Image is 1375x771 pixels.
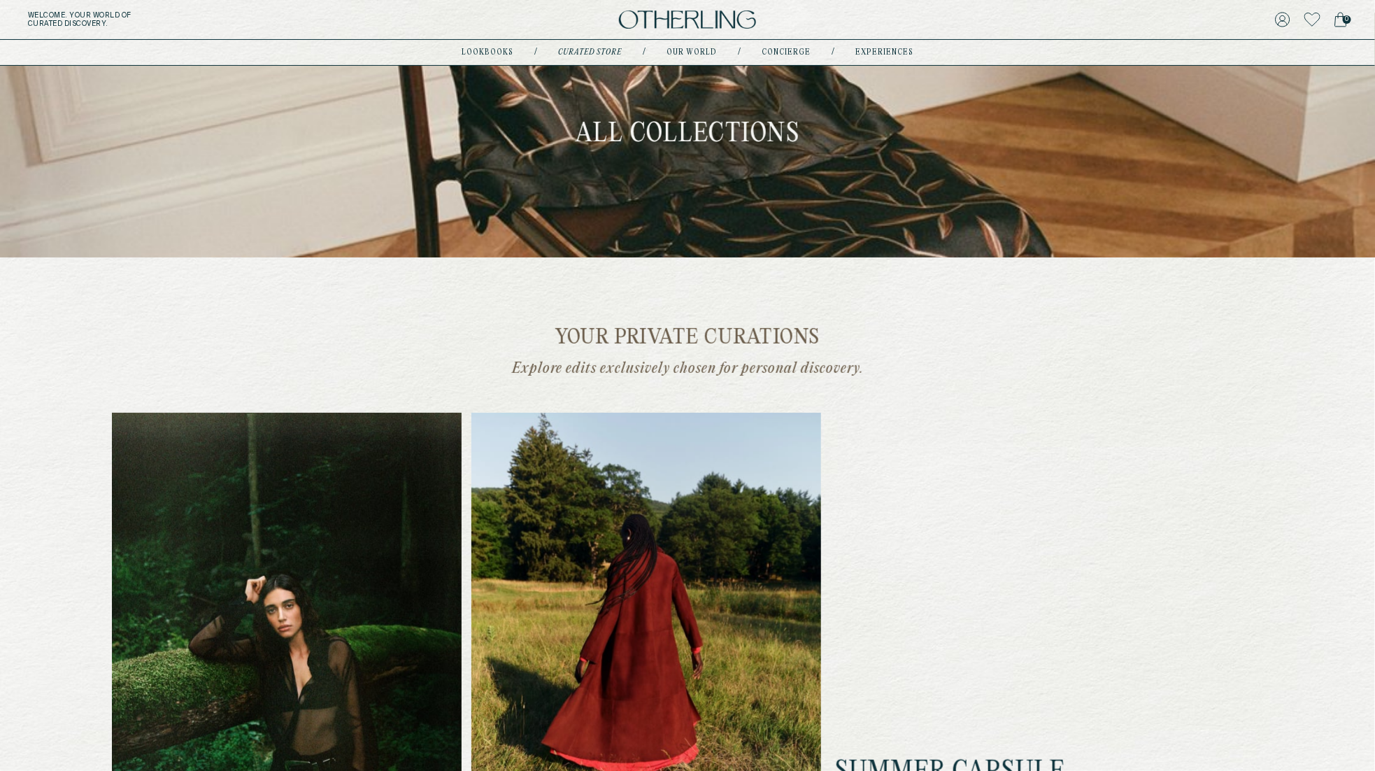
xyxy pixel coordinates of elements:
[28,11,424,28] h5: Welcome . Your world of curated discovery.
[738,47,741,58] div: /
[832,47,834,58] div: /
[619,10,756,29] img: logo
[415,360,960,378] p: Explore edits exclusively chosen for personal discovery.
[855,49,913,56] a: experiences
[667,49,717,56] a: Our world
[558,49,622,56] a: Curated store
[534,47,537,58] div: /
[576,118,800,152] h1: All collections
[1343,15,1351,24] span: 0
[462,49,513,56] a: lookbooks
[643,47,646,58] div: /
[1334,10,1347,29] a: 0
[762,49,811,56] a: concierge
[415,327,960,349] h2: Your private curations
